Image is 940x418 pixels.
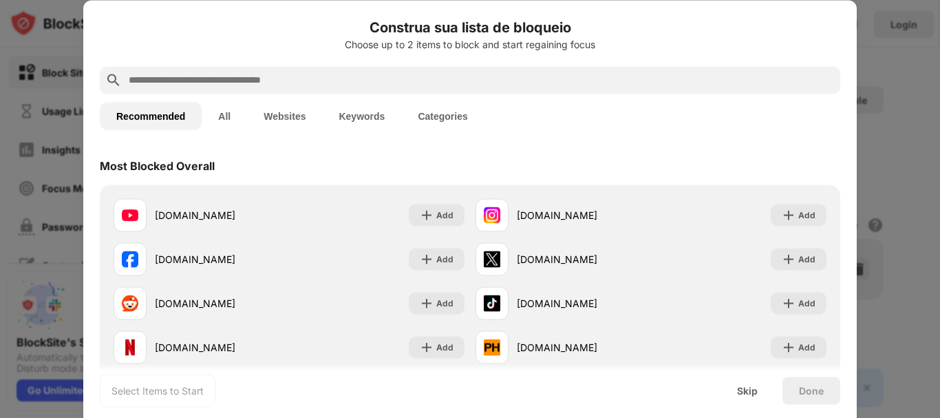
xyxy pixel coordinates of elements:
div: Add [436,208,453,222]
img: favicons [484,339,500,355]
div: [DOMAIN_NAME] [517,340,651,355]
div: [DOMAIN_NAME] [155,296,289,311]
img: favicons [122,295,138,311]
img: favicons [484,251,500,267]
img: favicons [122,339,138,355]
div: Add [798,252,815,266]
h6: Construa sua lista de bloqueio [100,17,840,37]
div: [DOMAIN_NAME] [517,296,651,311]
img: favicons [484,207,500,223]
div: [DOMAIN_NAME] [155,252,289,267]
div: [DOMAIN_NAME] [517,252,651,267]
div: Most Blocked Overall [100,158,215,172]
div: Add [436,340,453,354]
img: favicons [484,295,500,311]
button: Keywords [322,102,401,129]
div: [DOMAIN_NAME] [517,208,651,222]
div: Done [799,385,824,396]
div: Add [798,208,815,222]
div: Add [798,296,815,310]
div: Add [436,296,453,310]
button: Websites [247,102,322,129]
img: search.svg [105,72,122,88]
div: Select Items to Start [111,384,204,397]
img: favicons [122,251,138,267]
div: [DOMAIN_NAME] [155,208,289,222]
button: Recommended [100,102,202,129]
button: All [202,102,247,129]
div: Choose up to 2 items to block and start regaining focus [100,39,840,50]
button: Categories [401,102,484,129]
div: [DOMAIN_NAME] [155,340,289,355]
div: Add [436,252,453,266]
img: favicons [122,207,138,223]
div: Add [798,340,815,354]
div: Skip [737,385,758,396]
